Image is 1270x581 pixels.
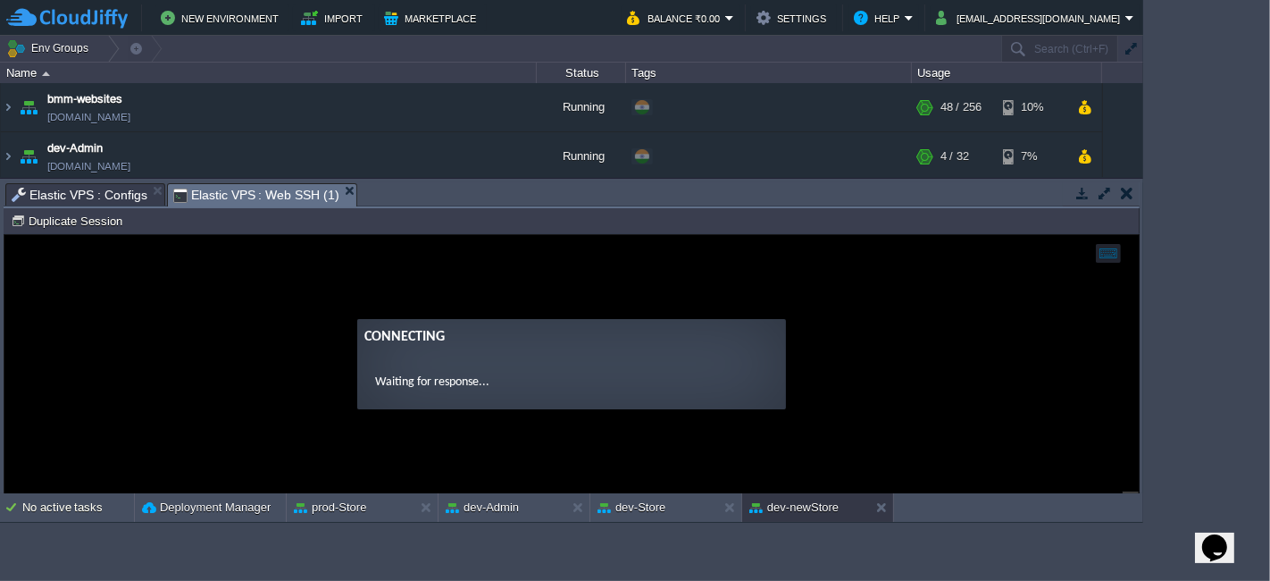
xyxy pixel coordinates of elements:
[538,63,625,83] div: Status
[936,7,1125,29] button: [EMAIL_ADDRESS][DOMAIN_NAME]
[627,63,911,83] div: Tags
[6,7,128,29] img: CloudJiffy
[627,7,725,29] button: Balance ₹0.00
[537,132,626,181] div: Running
[22,493,134,522] div: No active tasks
[1195,509,1252,563] iframe: chat widget
[173,184,339,206] span: Elastic VPS : Web SSH (1)
[597,499,665,517] button: dev-Store
[6,36,95,61] button: Env Groups
[384,7,481,29] button: Marketplace
[446,499,519,517] button: dev-Admin
[940,83,982,131] div: 48 / 256
[1,83,15,131] img: AMDAwAAAACH5BAEAAAAALAAAAAABAAEAAAICRAEAOw==
[47,108,130,126] span: [DOMAIN_NAME]
[42,72,50,76] img: AMDAwAAAACH5BAEAAAAALAAAAAABAAEAAAICRAEAOw==
[16,132,41,181] img: AMDAwAAAACH5BAEAAAAALAAAAAABAAEAAAICRAEAOw==
[161,7,284,29] button: New Environment
[12,184,147,206] span: Elastic VPS : Configs
[537,83,626,131] div: Running
[756,7,831,29] button: Settings
[301,7,368,29] button: Import
[47,157,130,175] span: [DOMAIN_NAME]
[1003,83,1061,131] div: 10%
[11,213,128,229] button: Duplicate Session
[2,63,536,83] div: Name
[940,132,969,181] div: 4 / 32
[749,499,839,517] button: dev-newStore
[1003,132,1061,181] div: 7%
[47,139,103,157] a: dev-Admin
[913,63,1101,83] div: Usage
[47,90,122,108] a: bmm-websites
[1,132,15,181] img: AMDAwAAAACH5BAEAAAAALAAAAAABAAEAAAICRAEAOw==
[16,83,41,131] img: AMDAwAAAACH5BAEAAAAALAAAAAABAAEAAAICRAEAOw==
[294,499,366,517] button: prod-Store
[142,499,271,517] button: Deployment Manager
[360,91,774,113] div: Connecting
[854,7,905,29] button: Help
[371,138,764,156] p: Waiting for response...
